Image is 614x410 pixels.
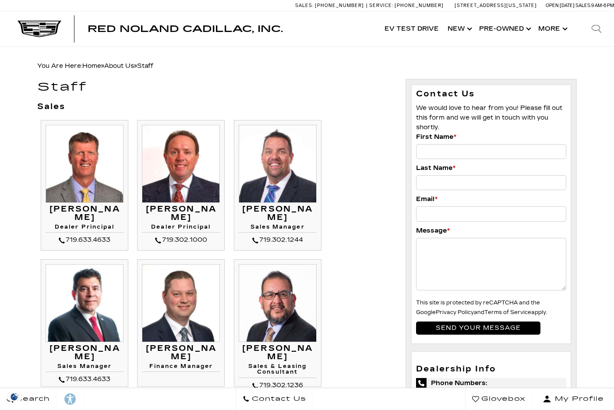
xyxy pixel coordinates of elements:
[315,3,364,8] span: [PHONE_NUMBER]
[395,3,444,8] span: [PHONE_NUMBER]
[416,365,566,374] h3: Dealership Info
[250,393,306,405] span: Contact Us
[295,3,366,8] a: Sales: [PHONE_NUMBER]
[239,364,317,378] h4: Sales & Leasing Consultant
[416,163,455,173] label: Last Name
[142,235,220,245] div: 719.302.1000
[46,374,124,385] div: 719.633.4633
[46,224,124,233] h4: Dealer Principal
[416,378,566,389] span: Phone Numbers:
[142,344,220,362] h3: [PERSON_NAME]
[416,89,566,99] h3: Contact Us
[295,3,314,8] span: Sales:
[416,132,456,142] label: First Name
[18,21,61,37] img: Cadillac Dark Logo with Cadillac White Text
[465,388,533,410] a: Glovebox
[142,224,220,233] h4: Dealer Principal
[455,3,537,8] a: [STREET_ADDRESS][US_STATE]
[236,388,313,410] a: Contact Us
[416,194,438,204] label: Email
[239,235,317,245] div: 719.302.1244
[534,11,570,46] button: More
[416,300,547,315] small: This site is protected by reCAPTCHA and the Google and apply.
[533,388,614,410] button: Open user profile menu
[239,380,317,391] div: 719.302.1236
[46,264,124,342] img: Matt Canales
[239,344,317,362] h3: [PERSON_NAME]
[4,392,25,401] img: Opt-Out Icon
[88,24,283,34] span: Red Noland Cadillac, Inc.
[239,205,317,223] h3: [PERSON_NAME]
[416,322,540,335] input: Send your message
[591,3,614,8] span: 9 AM-6 PM
[475,11,534,46] a: Pre-Owned
[380,11,443,46] a: EV Test Drive
[239,264,317,342] img: Gil Archuleta
[436,309,474,315] a: Privacy Policy
[46,364,124,372] h4: Sales Manager
[46,235,124,245] div: 719.633.4633
[104,62,134,70] a: About Us
[37,62,153,70] span: You Are Here:
[551,393,604,405] span: My Profile
[104,62,153,70] span: »
[416,226,450,236] label: Message
[142,364,220,372] h4: Finance Manager
[479,393,526,405] span: Glovebox
[546,3,575,8] span: Open [DATE]
[142,264,220,342] img: Ryan Gainer
[239,224,317,233] h4: Sales Manager
[443,11,475,46] a: New
[142,125,220,203] img: Thom Buckley
[37,102,392,111] h3: Sales
[137,62,153,70] span: Staff
[366,3,446,8] a: Service: [PHONE_NUMBER]
[142,205,220,223] h3: [PERSON_NAME]
[37,60,577,72] div: Breadcrumbs
[416,104,562,131] span: We would love to hear from you! Please fill out this form and we will get in touch with you shortly.
[46,125,124,203] img: Mike Jorgensen
[82,62,153,70] span: »
[46,205,124,223] h3: [PERSON_NAME]
[46,344,124,362] h3: [PERSON_NAME]
[82,62,101,70] a: Home
[14,393,50,405] span: Search
[239,125,317,203] img: Leif Clinard
[88,25,283,33] a: Red Noland Cadillac, Inc.
[575,3,591,8] span: Sales:
[37,81,392,94] h1: Staff
[369,3,393,8] span: Service:
[484,309,531,315] a: Terms of Service
[4,392,25,401] section: Click to Open Cookie Consent Modal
